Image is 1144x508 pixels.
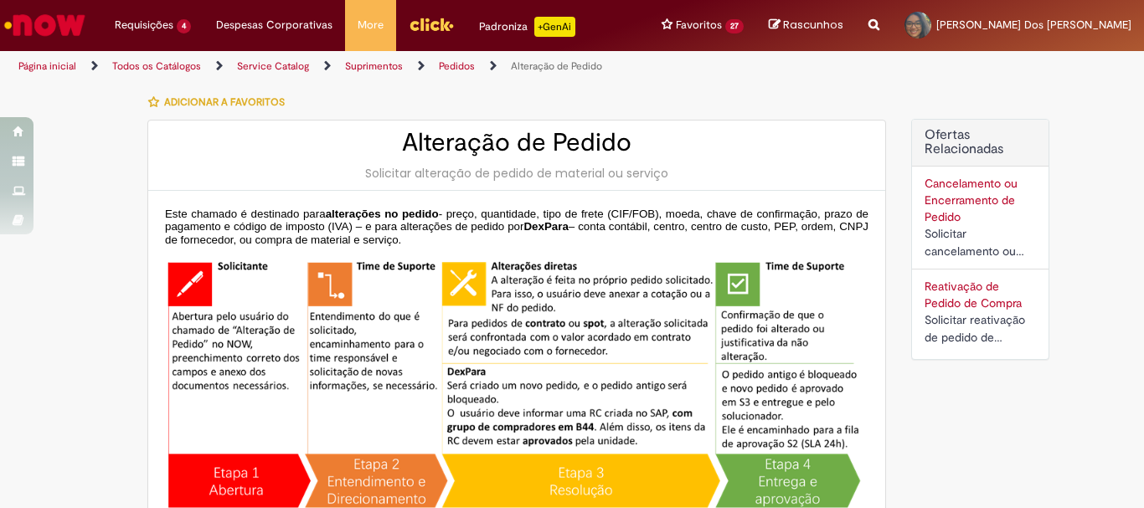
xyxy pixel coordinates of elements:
[165,208,326,220] span: Este chamado é destinado para
[409,12,454,37] img: click_logo_yellow_360x200.png
[177,19,191,33] span: 4
[358,17,384,33] span: More
[112,59,201,73] a: Todos os Catálogos
[911,119,1049,360] div: Ofertas Relacionadas
[2,8,88,42] img: ServiceNow
[164,95,285,109] span: Adicionar a Favoritos
[479,17,575,37] div: Padroniza
[216,17,332,33] span: Despesas Corporativas
[925,128,1036,157] h2: Ofertas Relacionadas
[925,176,1018,224] a: Cancelamento ou Encerramento de Pedido
[237,59,309,73] a: Service Catalog
[534,17,575,37] p: +GenAi
[13,51,750,82] ul: Trilhas de página
[439,59,475,73] a: Pedidos
[511,59,602,73] a: Alteração de Pedido
[925,311,1036,346] div: Solicitar reativação de pedido de compra cancelado ou bloqueado.
[18,59,76,73] a: Página inicial
[783,17,843,33] span: Rascunhos
[165,208,868,233] span: - preço, quantidade, tipo de frete (CIF/FOB), moeda, chave de confirmação, prazo de pagamento e c...
[925,279,1022,310] a: Reativação de Pedido de Compra
[936,18,1131,32] span: [PERSON_NAME] Dos [PERSON_NAME]
[676,17,722,33] span: Favoritos
[147,85,294,120] button: Adicionar a Favoritos
[523,220,568,233] span: DexPara
[925,225,1036,260] div: Solicitar cancelamento ou encerramento de Pedido.
[345,59,403,73] a: Suprimentos
[725,19,744,33] span: 27
[165,129,868,157] h2: Alteração de Pedido
[115,17,173,33] span: Requisições
[326,208,439,220] span: alterações no pedido
[165,220,868,246] span: – conta contábil, centro, centro de custo, PEP, ordem, CNPJ de fornecedor, ou compra de material ...
[165,165,868,182] div: Solicitar alteração de pedido de material ou serviço
[769,18,843,33] a: Rascunhos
